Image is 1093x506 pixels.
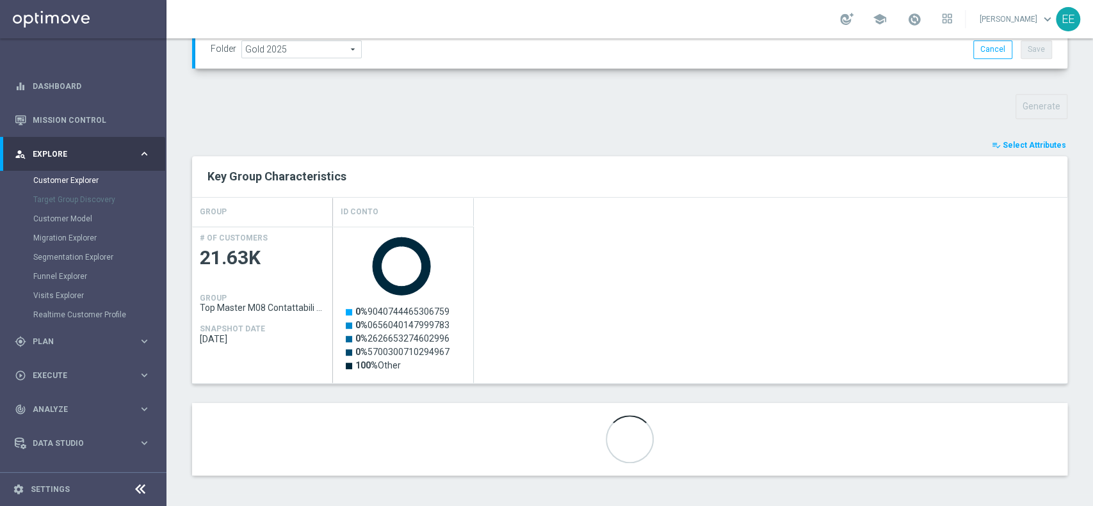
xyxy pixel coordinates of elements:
div: Press SPACE to select this row. [333,226,474,383]
span: Analyze [33,406,138,413]
div: Explore [15,148,138,160]
span: Execute [33,372,138,379]
i: track_changes [15,404,26,415]
button: gps_fixed Plan keyboard_arrow_right [14,336,151,347]
span: 2025-08-11 [200,334,325,344]
div: Execute [15,370,138,381]
button: track_changes Analyze keyboard_arrow_right [14,404,151,415]
button: Cancel [973,40,1012,58]
i: playlist_add_check [992,141,1001,150]
span: 21.63K [200,246,325,271]
text: 2626653274602996 [355,333,449,344]
i: lightbulb [15,471,26,483]
div: Mission Control [15,103,150,137]
i: settings [13,484,24,495]
i: keyboard_arrow_right [138,437,150,449]
div: Visits Explorer [33,286,165,305]
a: Visits Explorer [33,290,133,301]
tspan: 100% [355,360,378,370]
i: equalizer [15,81,26,92]
i: keyboard_arrow_right [138,148,150,160]
div: Plan [15,336,138,347]
button: Mission Control [14,115,151,125]
span: Data Studio [33,439,138,447]
span: Plan [33,338,138,345]
div: Dashboard [15,69,150,103]
a: Migration Explorer [33,233,133,243]
a: Settings [31,486,70,493]
div: EE [1056,7,1080,31]
i: person_search [15,148,26,160]
tspan: 0% [355,347,368,357]
span: Select Attributes [1003,141,1066,150]
text: Other [355,360,401,370]
a: Customer Explorer [33,175,133,186]
i: gps_fixed [15,336,26,347]
button: Data Studio keyboard_arrow_right [14,438,151,448]
a: Funnel Explorer [33,271,133,281]
div: Press SPACE to select this row. [192,226,333,383]
i: play_circle_outline [15,370,26,381]
h4: GROUP [200,201,227,223]
h2: Key Group Characteristics [207,169,1052,184]
button: equalizer Dashboard [14,81,151,91]
div: Migration Explorer [33,228,165,248]
tspan: 0% [355,320,368,330]
span: school [873,12,887,26]
a: Optibot [33,460,134,494]
h4: # OF CUSTOMERS [200,233,268,242]
span: keyboard_arrow_down [1040,12,1055,26]
label: Folder [211,43,236,54]
span: Explore [33,150,138,158]
button: play_circle_outline Execute keyboard_arrow_right [14,370,151,381]
h4: GROUP [200,294,227,303]
div: Customer Explorer [33,171,165,190]
div: Realtime Customer Profile [33,305,165,324]
div: Funnel Explorer [33,267,165,286]
a: Realtime Customer Profile [33,310,133,320]
text: 0656040147999783 [355,320,449,330]
text: 9040744465306759 [355,306,449,317]
div: Segmentation Explorer [33,248,165,267]
a: Dashboard [33,69,150,103]
i: keyboard_arrow_right [138,369,150,381]
span: Top Master M08 Contattabili 2025 [200,303,325,313]
a: Customer Model [33,214,133,224]
h4: Id Conto [341,201,378,223]
text: 5700300710294967 [355,347,449,357]
div: Analyze [15,404,138,415]
tspan: 0% [355,306,368,317]
button: playlist_add_check Select Attributes [991,138,1067,152]
div: Optibot [15,460,150,494]
a: [PERSON_NAME]keyboard_arrow_down [978,10,1056,29]
tspan: 0% [355,333,368,344]
i: keyboard_arrow_right [138,403,150,415]
div: Customer Model [33,209,165,228]
div: Target Group Discovery [33,190,165,209]
button: person_search Explore keyboard_arrow_right [14,149,151,159]
i: keyboard_arrow_right [138,335,150,347]
a: Segmentation Explorer [33,252,133,262]
button: Generate [1016,94,1067,119]
h4: SNAPSHOT DATE [200,324,265,333]
a: Mission Control [33,103,150,137]
button: Save [1021,40,1052,58]
div: Data Studio [15,438,138,449]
